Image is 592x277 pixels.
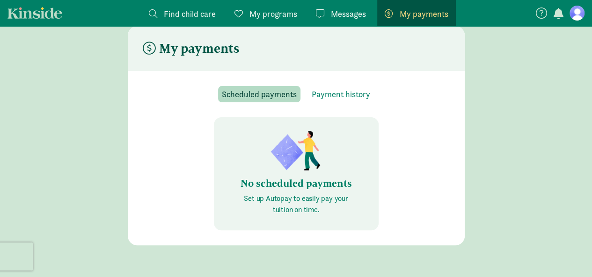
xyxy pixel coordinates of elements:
span: Payment history [312,88,370,100]
button: Scheduled payments [218,86,300,102]
a: Kinside [7,7,62,19]
span: My programs [249,7,297,20]
img: illustration-child2.png [268,128,324,173]
span: Messages [331,7,366,20]
span: Scheduled payments [222,88,297,100]
p: Set up Autopay to easily pay your tuition on time. [236,193,356,215]
span: Find child care [164,7,216,20]
span: My payments [400,7,448,20]
h4: My payments [143,41,240,56]
button: Payment history [308,86,374,102]
h6: No scheduled payments [236,178,356,189]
